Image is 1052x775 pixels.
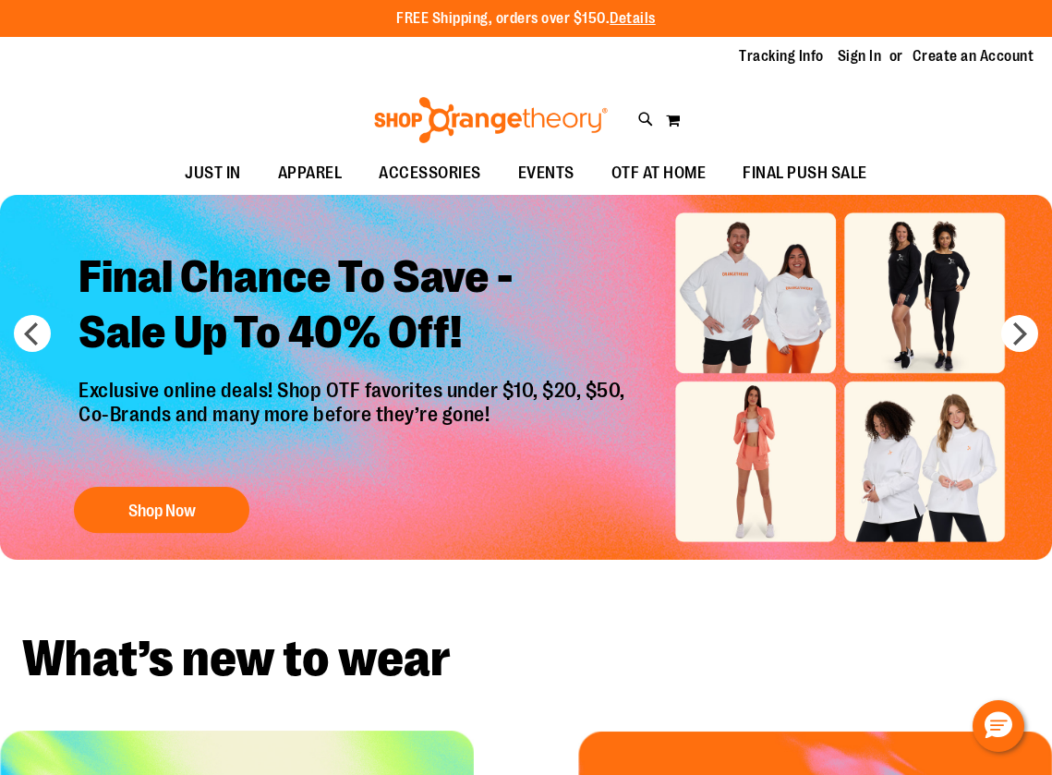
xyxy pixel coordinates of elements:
span: ACCESSORIES [379,152,481,194]
a: Details [610,10,656,27]
a: Tracking Info [739,46,824,67]
span: EVENTS [518,152,574,194]
a: JUST IN [166,152,260,195]
span: JUST IN [185,152,241,194]
button: Hello, have a question? Let’s chat. [973,700,1024,752]
span: FINAL PUSH SALE [743,152,867,194]
h2: What’s new to wear [22,634,1030,684]
a: FINAL PUSH SALE [724,152,886,195]
a: ACCESSORIES [360,152,500,195]
a: Final Chance To Save -Sale Up To 40% Off! Exclusive online deals! Shop OTF favorites under $10, $... [65,236,644,543]
h2: Final Chance To Save - Sale Up To 40% Off! [65,236,644,379]
a: APPAREL [260,152,361,195]
p: FREE Shipping, orders over $150. [396,8,656,30]
p: Exclusive online deals! Shop OTF favorites under $10, $20, $50, Co-Brands and many more before th... [65,379,644,469]
span: APPAREL [278,152,343,194]
button: Shop Now [74,487,249,533]
a: Create an Account [913,46,1034,67]
a: Sign In [838,46,882,67]
img: Shop Orangetheory [371,97,611,143]
button: next [1001,315,1038,352]
button: prev [14,315,51,352]
a: EVENTS [500,152,593,195]
span: OTF AT HOME [611,152,707,194]
a: OTF AT HOME [593,152,725,195]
